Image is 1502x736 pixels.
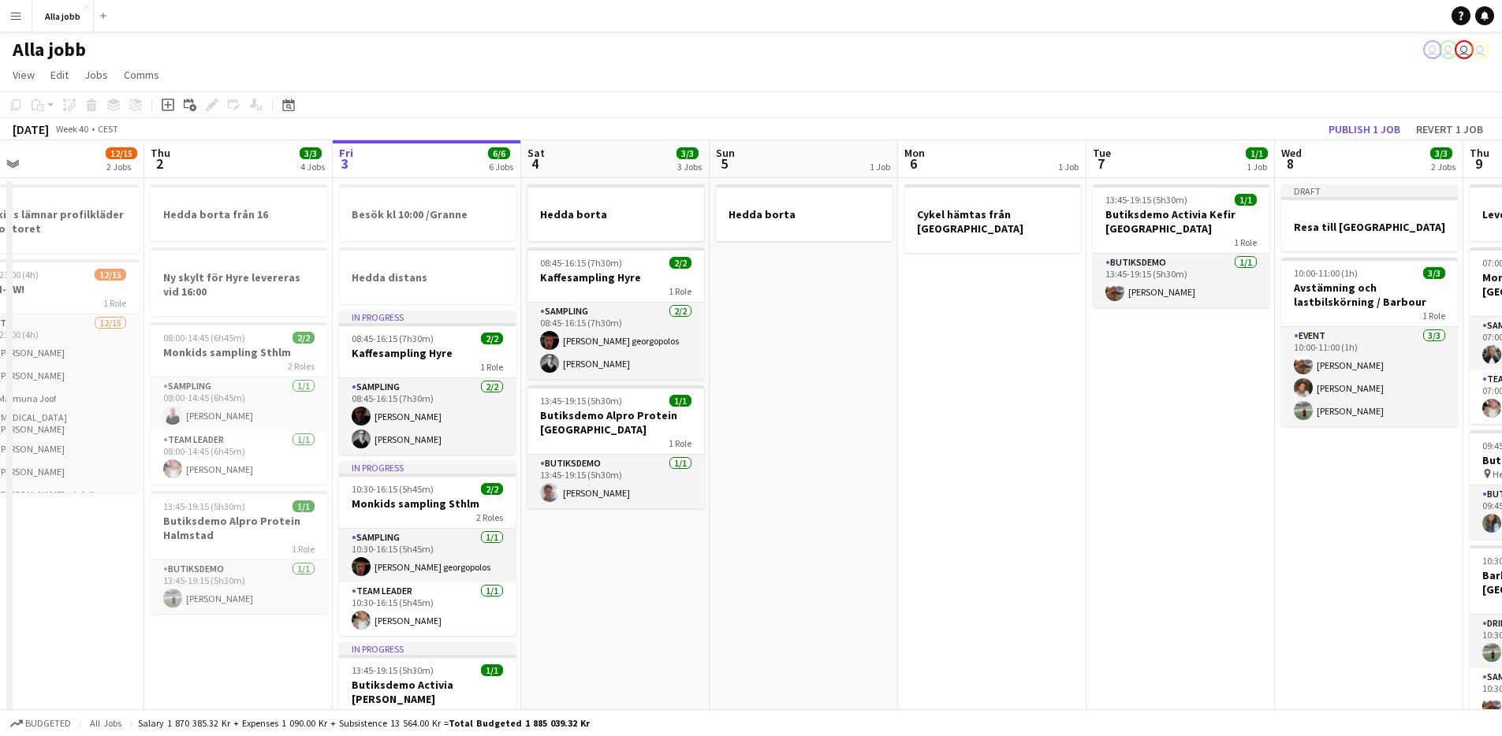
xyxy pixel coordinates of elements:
span: 08:00-14:45 (6h45m) [163,332,245,344]
h3: Ny skylt för Hyre levereras vid 16:00 [151,270,327,299]
app-job-card: Ny skylt för Hyre levereras vid 16:00 [151,247,327,316]
span: 5 [714,154,735,173]
h3: Monkids sampling Sthlm [151,345,327,359]
span: Sun [716,146,735,160]
a: Jobs [78,65,114,85]
app-card-role: Butiksdemo1/113:45-19:15 (5h30m)[PERSON_NAME] [527,455,704,508]
div: 6 Jobs [489,161,513,173]
app-job-card: Hedda borta [527,184,704,241]
h3: Hedda borta från 16 [151,207,327,221]
button: Alla jobb [32,1,94,32]
span: 1/1 [1246,147,1268,159]
span: Total Budgeted 1 885 039.32 kr [449,717,590,729]
span: 10:00-11:00 (1h) [1294,267,1358,279]
app-user-avatar: Hedda Lagerbielke [1439,40,1458,59]
span: 9 [1467,154,1489,173]
span: 08:45-16:15 (7h30m) [540,257,622,269]
span: 3/3 [676,147,699,159]
app-card-role: Team Leader1/110:30-16:15 (5h45m)[PERSON_NAME] [339,582,516,636]
span: Tue [1093,146,1111,160]
span: Thu [151,146,170,160]
span: Mon [904,146,925,160]
span: 08:45-16:15 (7h30m) [352,333,434,344]
div: Salary 1 870 385.32 kr + Expenses 1 090.00 kr + Subsistence 13 564.00 kr = [138,717,590,729]
span: 1 Role [103,297,126,309]
div: 2 Jobs [106,161,136,173]
div: In progress [339,642,516,655]
a: Comms [117,65,166,85]
h3: Monkids sampling Sthlm [339,496,516,511]
span: Comms [124,68,159,82]
h1: Alla jobb [13,38,86,61]
h3: Hedda borta [527,207,704,221]
app-job-card: Hedda distans [339,247,516,304]
h3: Resa till [GEOGRAPHIC_DATA] [1281,220,1458,234]
div: In progress [339,461,516,474]
span: 2/2 [669,257,691,269]
h3: Butiksdemo Alpro Protein [GEOGRAPHIC_DATA] [527,408,704,437]
span: 4 [525,154,545,173]
span: 13:45-19:15 (5h30m) [163,500,245,512]
app-card-role: Butiksdemo1/113:45-19:15 (5h30m)[PERSON_NAME] [1093,254,1269,307]
h3: Butiksdemo Activia Kefir [GEOGRAPHIC_DATA] [1093,207,1269,236]
app-job-card: 08:00-14:45 (6h45m)2/2Monkids sampling Sthlm2 RolesSampling1/108:00-14:45 (6h45m)[PERSON_NAME]Tea... [151,322,327,485]
span: 3/3 [300,147,322,159]
button: Publish 1 job [1322,119,1407,139]
span: 1/1 [669,395,691,407]
div: 4 Jobs [300,161,325,173]
span: 1 Role [1234,236,1257,248]
span: Fri [339,146,353,160]
span: 2/2 [481,333,503,344]
span: 2 Roles [288,360,315,372]
app-job-card: 13:45-19:15 (5h30m)1/1Butiksdemo Activia Kefir [GEOGRAPHIC_DATA]1 RoleButiksdemo1/113:45-19:15 (5... [1093,184,1269,307]
span: 6/6 [488,147,510,159]
app-user-avatar: August Löfgren [1470,40,1489,59]
app-job-card: Hedda borta från 16 [151,184,327,241]
span: 1/1 [1235,194,1257,206]
app-job-card: In progress08:45-16:15 (7h30m)2/2Kaffesampling Hyre1 RoleSampling2/208:45-16:15 (7h30m)[PERSON_NA... [339,310,516,455]
app-job-card: 13:45-19:15 (5h30m)1/1Butiksdemo Alpro Protein Halmstad1 RoleButiksdemo1/113:45-19:15 (5h30m)[PER... [151,491,327,614]
app-job-card: 13:45-19:15 (5h30m)1/1Butiksdemo Alpro Protein [GEOGRAPHIC_DATA]1 RoleButiksdemo1/113:45-19:15 (5... [527,385,704,508]
h3: Butiksdemo Activia [PERSON_NAME] [339,678,516,706]
app-card-role: Event3/310:00-11:00 (1h)[PERSON_NAME][PERSON_NAME][PERSON_NAME] [1281,327,1458,426]
span: 3 [337,154,353,173]
span: 3/3 [1430,147,1452,159]
app-job-card: 08:45-16:15 (7h30m)2/2Kaffesampling Hyre1 RoleSampling2/208:45-16:15 (7h30m)[PERSON_NAME] georgop... [527,247,704,379]
app-job-card: Hedda borta [716,184,893,241]
span: 3/3 [1423,267,1445,279]
h3: Kaffesampling Hyre [339,346,516,360]
app-user-avatar: Emil Hasselberg [1455,40,1474,59]
span: 2 Roles [476,511,503,523]
span: Sat [527,146,545,160]
a: Edit [44,65,75,85]
span: Budgeted [25,718,71,729]
app-job-card: Cykel hämtas från [GEOGRAPHIC_DATA] [904,184,1081,253]
span: 2 [148,154,170,173]
div: Besök kl 10:00 /Granne [339,184,516,241]
app-card-role: Sampling2/208:45-16:15 (7h30m)[PERSON_NAME][PERSON_NAME] [339,378,516,455]
span: Edit [50,68,69,82]
app-card-role: Sampling1/110:30-16:15 (5h45m)[PERSON_NAME] georgopolos [339,529,516,582]
app-card-role: Butiksdemo1/113:45-19:15 (5h30m)[PERSON_NAME] [151,560,327,614]
button: Budgeted [8,715,73,732]
span: 2/2 [481,483,503,495]
app-card-role: Sampling2/208:45-16:15 (7h30m)[PERSON_NAME] georgopolos[PERSON_NAME] [527,303,704,379]
span: 6 [902,154,925,173]
span: 7 [1090,154,1111,173]
h3: Avstämning och lastbilskörning / Barbour [1281,281,1458,309]
span: 1 Role [292,543,315,555]
app-job-card: DraftResa till [GEOGRAPHIC_DATA] [1281,184,1458,251]
a: View [6,65,41,85]
div: [DATE] [13,121,49,137]
app-job-card: 10:00-11:00 (1h)3/3Avstämning och lastbilskörning / Barbour1 RoleEvent3/310:00-11:00 (1h)[PERSON_... [1281,258,1458,426]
